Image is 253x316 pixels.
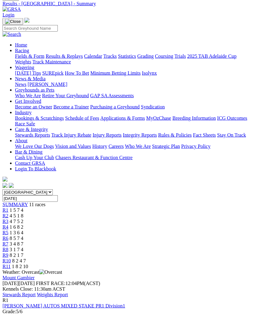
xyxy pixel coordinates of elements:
a: We Love Our Dogs [15,144,54,149]
a: Schedule of Fees [65,115,99,121]
a: Racing [15,48,29,53]
img: facebook.svg [2,183,7,188]
div: Bar & Dining [15,155,251,161]
a: R7 [2,241,8,247]
span: 1 8 2 10 [12,264,28,269]
a: Industry [15,110,32,115]
span: 8 2 4 7 [12,258,26,263]
a: History [92,144,107,149]
span: 1 3 6 4 [10,230,23,235]
a: R10 [2,258,11,263]
div: Kennels Close: 11:30am ACST [2,286,251,292]
a: Rules & Policies [158,132,192,138]
a: 2025 TAB Adelaide Cup [187,54,236,59]
a: Weights [15,59,31,64]
a: Results & Replays [46,54,83,59]
span: Grade: [2,309,16,314]
div: Get Involved [15,104,251,110]
a: Cash Up Your Club [15,155,54,160]
a: Home [15,42,27,48]
span: [DATE] [2,281,35,286]
span: 3 4 8 7 [10,241,23,247]
a: Minimum Betting Limits [90,70,141,76]
a: Race Safe [15,121,35,126]
a: R5 [2,230,8,235]
a: Bookings & Scratchings [15,115,64,121]
a: News [15,82,26,87]
a: Statistics [118,54,136,59]
a: Results - [GEOGRAPHIC_DATA] - Summary [2,1,251,7]
a: Weights Report [37,292,68,297]
a: Who We Are [125,144,151,149]
a: Mount Gambier [2,275,35,280]
button: Toggle navigation [2,18,23,25]
span: R1 [2,207,8,213]
span: FIRST RACE: [36,281,65,286]
span: 12:04PM(ACST) [36,281,100,286]
a: Chasers Restaurant & Function Centre [55,155,132,160]
a: R2 [2,213,8,218]
a: Fact Sheets [193,132,216,138]
a: Track Injury Rebate [51,132,91,138]
a: SUREpick [42,70,63,76]
a: R8 [2,247,8,252]
a: Isolynx [142,70,157,76]
a: Tracks [103,54,117,59]
a: Coursing [155,54,173,59]
a: Stewards Report [2,292,36,297]
div: About [15,144,251,149]
div: News & Media [15,82,251,87]
div: Greyhounds as Pets [15,93,251,99]
a: Greyhounds as Pets [15,87,54,93]
a: Strategic Plan [152,144,180,149]
a: R4 [2,224,8,230]
a: Calendar [84,54,102,59]
a: Trials [174,54,186,59]
a: GAP SA Assessments [90,93,134,98]
span: 4 5 1 8 [10,213,23,218]
a: How To Bet [65,70,89,76]
span: 3 1 7 4 [10,247,23,252]
a: Care & Integrity [15,127,48,132]
a: Injury Reports [92,132,122,138]
img: logo-grsa-white.png [2,177,7,182]
a: Grading [137,54,154,59]
img: twitter.svg [9,183,14,188]
a: Contact GRSA [15,161,45,166]
span: [DATE] [2,281,19,286]
a: Integrity Reports [123,132,157,138]
span: 8 2 1 7 [10,252,23,258]
div: Care & Integrity [15,132,251,138]
a: SUMMARY [2,202,28,207]
a: MyOzChase [146,115,171,121]
a: R11 [2,264,11,269]
a: Purchasing a Greyhound [90,104,140,110]
a: R6 [2,236,8,241]
div: Industry [15,115,251,127]
a: Stay On Track [217,132,246,138]
span: 11 races [29,202,45,207]
a: Login [2,12,14,18]
a: News & Media [15,76,46,81]
a: Breeding Information [172,115,216,121]
a: R9 [2,252,8,258]
img: Close [5,19,21,24]
img: GRSA [2,7,21,12]
a: [PERSON_NAME] [27,82,67,87]
a: Who We Are [15,93,41,98]
span: 8 5 7 4 [10,236,23,241]
span: 1 6 8 2 [10,224,23,230]
a: Applications & Forms [100,115,145,121]
a: Vision and Values [55,144,91,149]
img: logo-grsa-white.png [24,18,29,23]
a: Become a Trainer [53,104,89,110]
a: [DATE] Tips [15,70,41,76]
a: Privacy Policy [181,144,211,149]
a: [PERSON_NAME] AUTOS MIXED STAKE PR1 Division1 [2,303,125,308]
